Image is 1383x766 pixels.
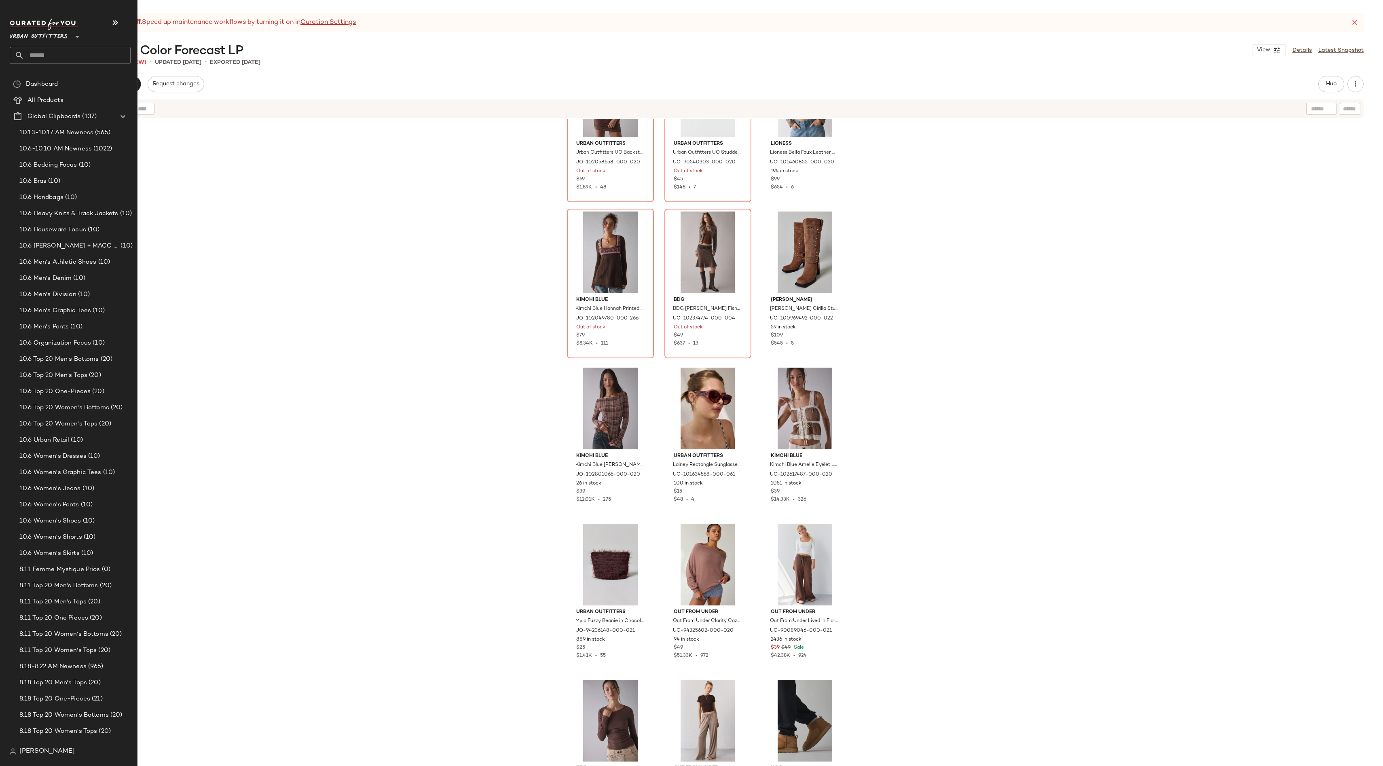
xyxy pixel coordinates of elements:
span: Kimchi Blue [576,296,645,304]
span: $51.33K [674,653,692,658]
span: Hub [1326,81,1337,87]
span: (10) [81,516,95,526]
span: 5 [791,341,794,346]
span: 10.6 Men's Athletic Shoes [19,258,97,267]
span: $99 [771,176,780,183]
span: Kimchi Blue Hannah Printed Ruffle Trim Babydoll Sweater in Brown, Women's at Urban Outfitters [575,305,644,313]
span: $45 [674,176,683,183]
img: 57600090_020_b [764,680,846,762]
p: Exported [DATE] [210,58,260,67]
div: Speed up maintenance workflows by turning it on in [57,18,356,28]
span: (20) [87,371,101,380]
span: (20) [108,630,122,639]
img: svg%3e [10,748,16,755]
span: 10.6 Women's Graphic Tees [19,468,102,477]
span: 13 [693,341,698,346]
span: Kimchi Blue [576,453,645,460]
button: Hub [1318,76,1344,92]
img: 94236148_021_b [570,524,651,605]
span: Urban Outfitters [674,453,742,460]
span: Out From Under [771,609,839,616]
span: 1051 in stock [771,480,801,487]
span: $25 [576,644,585,652]
span: (10) [97,258,110,267]
span: (21) [90,694,103,704]
span: $637 [674,341,685,346]
span: 275 [603,497,611,502]
span: (565) [93,128,110,138]
span: (10) [81,484,95,493]
span: Out of stock [674,168,703,175]
span: 10.6 Bedding Focus [19,161,77,170]
span: (10) [63,193,77,202]
span: 8.11 Top 20 Women's Bottoms [19,630,108,639]
span: (10) [69,436,83,445]
span: (10) [69,322,82,332]
span: Lioness [771,140,839,148]
span: (10) [86,225,100,235]
span: UO-102374774-000-004 [673,315,735,322]
span: $39 [771,644,780,652]
span: (10) [82,533,96,542]
span: • [593,341,601,346]
span: Out From Under Clarity Cozy Knit Off-The-Shoulder Top in Brown, Women's at Urban Outfitters [673,618,741,625]
span: 10.6 Men's Division [19,290,76,299]
span: (20) [109,711,123,720]
span: • [790,653,798,658]
span: 4 [691,497,694,502]
span: 8.18 Top 20 Men's Tops [19,678,87,688]
span: (10) [102,468,115,477]
span: 10.6 Bras [19,177,47,186]
span: (20) [87,597,100,607]
span: (20) [97,419,111,429]
span: 972 [700,653,708,658]
span: 8.18 Top 20 Women's Bottoms [19,711,109,720]
span: $39 [771,488,780,495]
span: Urban Outfitters [674,140,742,148]
span: (10) [119,241,133,251]
span: Urban Outfitters [576,609,645,616]
span: UO-101460855-000-020 [770,159,834,166]
img: 94325602_020_b [667,524,749,605]
span: Lainey Rectangle Sunglasses in Maroon, Women's at Urban Outfitters [673,461,741,469]
span: Out of stock [576,324,605,331]
span: 10.6 Top 20 Men's Tops [19,371,87,380]
span: $14.33K [771,497,790,502]
span: 10.6 Women's Shorts [19,533,82,542]
span: [PERSON_NAME] [771,296,839,304]
span: 10.6 Top 20 Women's Bottoms [19,403,109,413]
button: Request changes [148,76,204,92]
a: Details [1292,46,1312,55]
span: Urban Outfitters [576,140,645,148]
span: 10.6 Women's Shoes [19,516,81,526]
span: 10.6 Men's Graphic Tees [19,306,91,315]
span: • [150,57,152,67]
span: $48 [674,497,683,502]
span: Sale [792,645,804,650]
span: $1.41K [576,653,592,658]
span: $1.89K [576,185,592,190]
span: [PERSON_NAME] [19,747,75,756]
span: (20) [99,355,113,364]
span: (10) [47,177,60,186]
span: 8.18 Top 20 Women's Tops [19,727,97,736]
span: Out From Under [674,609,742,616]
span: Fall + Winter Color Forecast LP [63,43,243,59]
span: (10) [91,339,105,348]
span: • [205,57,207,67]
img: 90089046_021_b [764,524,846,605]
span: 10.6 Women's Dresses [19,452,87,461]
span: $49 [674,644,683,652]
span: 2436 in stock [771,636,801,643]
span: View [1256,47,1270,53]
span: (20) [109,403,123,413]
span: Dashboard [26,80,58,89]
span: 326 [798,497,806,502]
span: 10.6 Men's Denim [19,274,72,283]
span: UO-102049780-000-266 [575,315,639,322]
span: Urban Outfitters [10,28,68,42]
span: 8.11 Top 20 Men's Tops [19,597,87,607]
span: • [685,185,694,190]
span: 111 [601,341,608,346]
span: $545 [771,341,783,346]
